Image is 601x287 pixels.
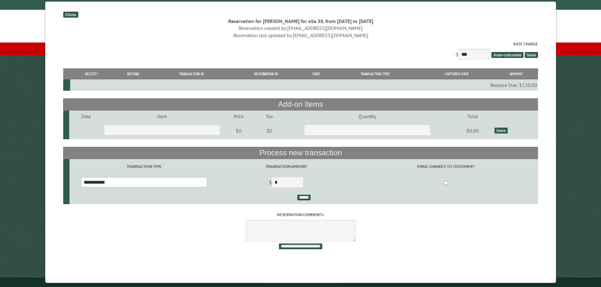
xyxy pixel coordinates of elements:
[419,68,494,79] th: Captured Date
[63,18,538,25] div: Reservation for [PERSON_NAME] for site 38, from [DATE] to [DATE]
[494,68,538,79] th: Amount
[218,174,354,192] td: $
[63,25,538,32] div: Reservation created by [EMAIL_ADDRESS][DOMAIN_NAME]
[303,68,331,79] th: Date
[63,12,78,18] div: Close
[331,68,420,79] th: Transaction Type
[153,68,229,79] th: Transaction ID
[355,164,537,169] label: Email changes to customer?
[69,111,103,122] td: Date
[70,79,538,91] td: Balance Due: $120.00
[113,68,153,79] th: Refund
[63,98,538,110] th: Add-on Items
[230,68,303,79] th: Reservation ID
[283,111,451,122] td: Quantity
[219,164,353,169] label: Transaction Amount
[63,41,538,61] div: : $
[63,147,538,159] th: Process new transaction
[494,128,508,134] div: Save
[256,122,283,140] td: $0
[452,111,493,122] td: Total
[70,164,217,169] label: Transaction Type
[63,32,538,39] div: Reservation last updated by [EMAIL_ADDRESS][DOMAIN_NAME]
[491,52,523,58] span: Auto-calculate
[70,68,113,79] th: Delete?
[452,122,493,140] td: $0.00
[256,111,283,122] td: Tax
[63,41,538,47] label: Rate Charge
[63,212,538,218] label: Reservation comments:
[221,122,256,140] td: $0
[221,111,256,122] td: Price
[265,280,336,284] small: © Campground Commander LLC. All rights reserved.
[525,52,538,58] span: Save
[103,111,221,122] td: Item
